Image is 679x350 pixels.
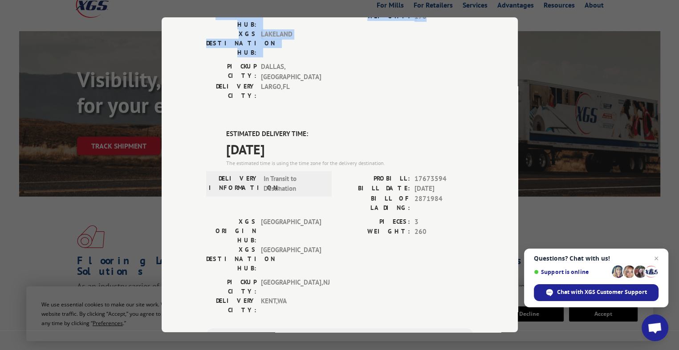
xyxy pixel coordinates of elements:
[415,227,473,237] span: 260
[261,29,321,57] span: LAKELAND
[340,184,410,194] label: BILL DATE:
[264,174,324,194] span: In Transit to Destination
[226,129,473,139] label: ESTIMATED DELIVERY TIME:
[206,296,256,315] label: DELIVERY CITY:
[534,255,659,262] span: Questions? Chat with us!
[415,194,473,213] span: 2871984
[261,278,321,296] span: [GEOGRAPHIC_DATA] , NJ
[642,314,668,341] div: Open chat
[261,82,321,101] span: LARGO , FL
[206,29,256,57] label: XGS DESTINATION HUB:
[261,245,321,273] span: [GEOGRAPHIC_DATA]
[261,62,321,82] span: DALLAS , [GEOGRAPHIC_DATA]
[415,174,473,184] span: 17673594
[340,217,410,227] label: PIECES:
[206,82,256,101] label: DELIVERY CITY:
[261,217,321,245] span: [GEOGRAPHIC_DATA]
[206,62,256,82] label: PICKUP CITY:
[415,217,473,227] span: 3
[226,139,473,159] span: [DATE]
[209,174,259,194] label: DELIVERY INFORMATION:
[340,227,410,237] label: WEIGHT:
[340,194,410,213] label: BILL OF LADING:
[651,253,662,264] span: Close chat
[261,296,321,315] span: KENT , WA
[534,284,659,301] div: Chat with XGS Customer Support
[534,269,609,275] span: Support is online
[340,174,410,184] label: PROBILL:
[557,288,647,296] span: Chat with XGS Customer Support
[206,217,256,245] label: XGS ORIGIN HUB:
[226,159,473,167] div: The estimated time is using the time zone for the delivery destination.
[415,184,473,194] span: [DATE]
[206,245,256,273] label: XGS DESTINATION HUB:
[206,278,256,296] label: PICKUP CITY:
